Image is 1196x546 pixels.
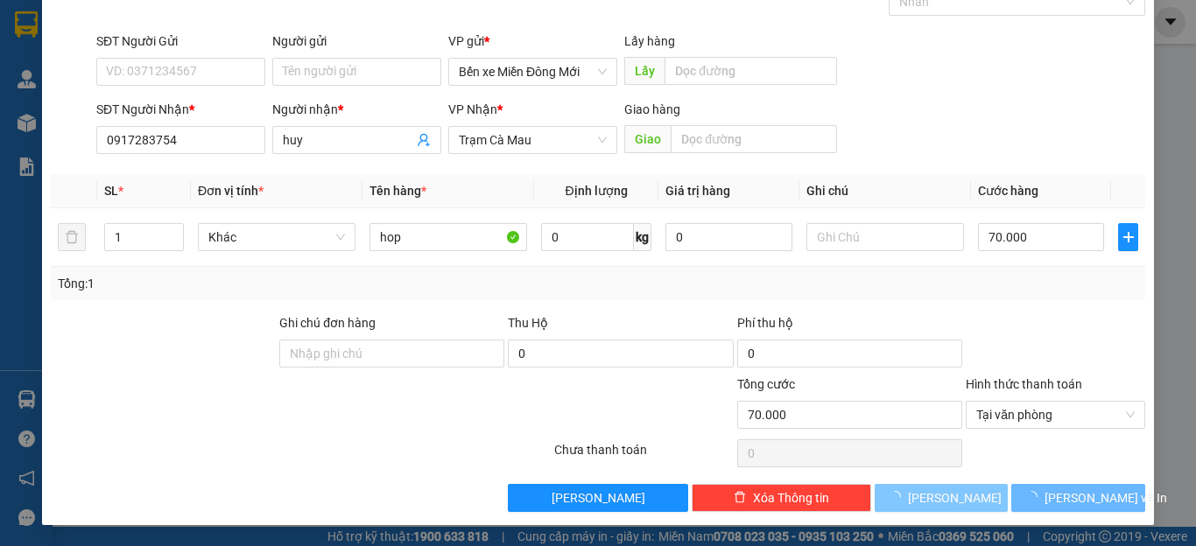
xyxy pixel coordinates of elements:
input: Ghi Chú [806,223,964,251]
span: Tại văn phòng [976,402,1135,428]
span: loading [889,491,908,503]
input: 0 [665,223,791,251]
span: VP Nhận [448,102,497,116]
span: delete [734,491,746,505]
span: Cước hàng [978,184,1038,198]
span: Khác [208,224,345,250]
span: Giao [624,125,671,153]
span: Giá trị hàng [665,184,730,198]
span: plus [1119,230,1137,244]
th: Ghi chú [799,174,971,208]
span: kg [634,223,651,251]
label: Ghi chú đơn hàng [279,316,376,330]
input: VD: Bàn, Ghế [369,223,527,251]
span: Tổng cước [737,377,795,391]
span: Tên hàng [369,184,426,198]
button: plus [1118,223,1138,251]
span: [PERSON_NAME] [552,488,645,507]
span: [PERSON_NAME] [908,488,1002,507]
button: delete [58,223,86,251]
span: Thu Hộ [508,316,548,330]
button: [PERSON_NAME] [508,484,687,512]
div: Người nhận [272,100,441,119]
span: Lấy [624,57,665,85]
span: user-add [417,133,431,147]
div: Chưa thanh toán [552,440,735,471]
button: [PERSON_NAME] [875,484,1009,512]
span: loading [1025,491,1045,503]
label: Hình thức thanh toán [966,377,1082,391]
div: VP gửi [448,31,617,51]
button: [PERSON_NAME] và In [1011,484,1145,512]
span: Trạm Cà Mau [459,127,607,153]
input: Dọc đường [671,125,837,153]
span: Lấy hàng [624,34,675,48]
span: Xóa Thông tin [753,488,829,507]
div: SĐT Người Gửi [96,31,265,51]
input: Dọc đường [665,57,837,85]
div: SĐT Người Nhận [96,100,265,119]
span: SL [104,184,118,198]
span: [PERSON_NAME] và In [1045,488,1167,507]
span: Đơn vị tính [198,184,264,198]
input: Ghi chú đơn hàng [279,339,504,367]
span: Giao hàng [624,102,680,116]
span: Bến xe Miền Đông Mới [459,59,607,85]
div: Phí thu hộ [737,313,962,339]
div: Người gửi [272,31,441,51]
div: Tổng: 1 [58,274,463,293]
span: Định lượng [565,184,627,198]
button: deleteXóa Thông tin [692,484,871,512]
